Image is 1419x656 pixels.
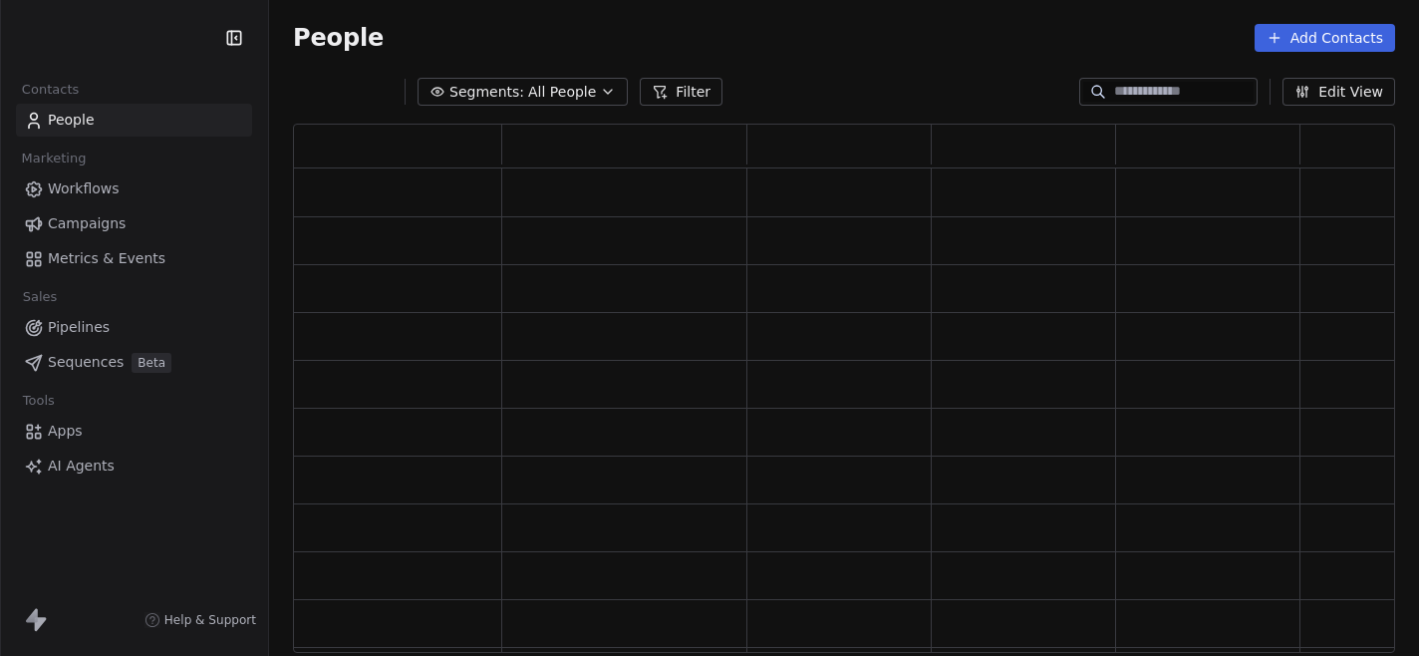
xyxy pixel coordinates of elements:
[48,352,124,373] span: Sequences
[13,75,88,105] span: Contacts
[528,82,596,103] span: All People
[16,415,252,448] a: Apps
[16,450,252,483] a: AI Agents
[48,317,110,338] span: Pipelines
[48,213,126,234] span: Campaigns
[164,612,256,628] span: Help & Support
[48,248,165,269] span: Metrics & Events
[16,346,252,379] a: SequencesBeta
[449,82,524,103] span: Segments:
[1255,24,1395,52] button: Add Contacts
[13,144,95,173] span: Marketing
[48,456,115,477] span: AI Agents
[48,421,83,442] span: Apps
[16,172,252,205] a: Workflows
[16,311,252,344] a: Pipelines
[640,78,722,106] button: Filter
[1282,78,1395,106] button: Edit View
[132,353,171,373] span: Beta
[16,207,252,240] a: Campaigns
[14,386,63,416] span: Tools
[16,242,252,275] a: Metrics & Events
[293,23,384,53] span: People
[48,110,95,131] span: People
[14,282,66,312] span: Sales
[144,612,256,628] a: Help & Support
[16,104,252,137] a: People
[48,178,120,199] span: Workflows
